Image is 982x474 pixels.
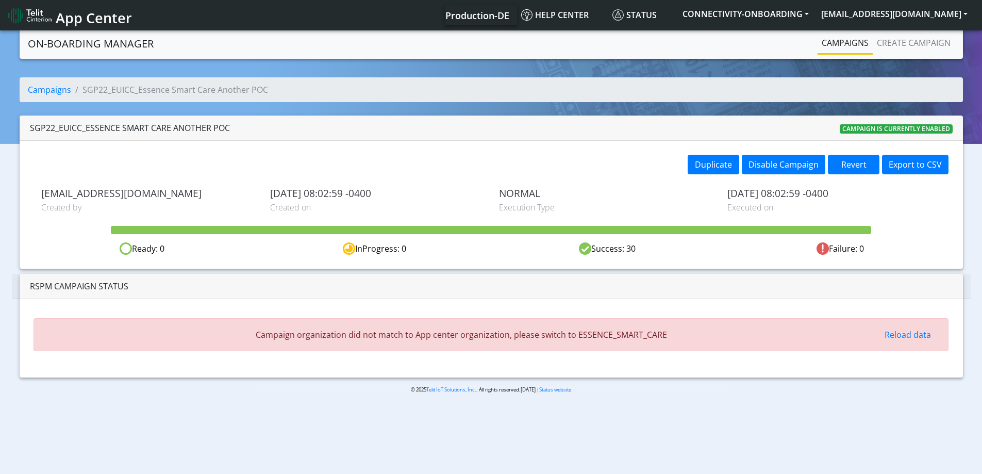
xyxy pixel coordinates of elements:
[688,155,739,174] button: Duplicate
[426,386,476,393] a: Telit IoT Solutions, Inc.
[579,242,591,255] img: success.svg
[517,5,608,25] a: Help center
[28,34,154,54] a: On-Boarding Manager
[840,124,953,134] span: Campaign is currently enabled
[30,122,230,134] div: SGP22_EUICC_Essence Smart Care Another POC
[727,187,941,199] span: [DATE] 08:02:59 -0400
[20,77,963,110] nav: breadcrumb
[56,8,132,27] span: App Center
[817,242,829,255] img: fail.svg
[612,9,657,21] span: Status
[742,155,825,174] button: Disable Campaign
[608,5,676,25] a: Status
[499,187,712,199] span: NORMAL
[71,84,268,96] li: SGP22_EUICC_Essence Smart Care Another POC
[612,9,624,21] img: status.svg
[491,242,724,255] div: Success: 30
[815,5,974,23] button: [EMAIL_ADDRESS][DOMAIN_NAME]
[873,32,955,53] a: Create campaign
[882,155,948,174] button: Export to CSV
[28,84,71,95] a: Campaigns
[41,201,255,214] span: Created by
[41,187,255,199] span: [EMAIL_ADDRESS][DOMAIN_NAME]
[270,187,484,199] span: [DATE] 08:02:59 -0400
[727,201,941,214] span: Executed on
[253,386,729,394] p: © 2025 . All rights reserved.[DATE] |
[258,242,491,255] div: InProgress: 0
[521,9,589,21] span: Help center
[26,242,258,255] div: Ready: 0
[445,5,509,25] a: Your current platform instance
[120,242,132,255] img: ready.svg
[724,242,956,255] div: Failure: 0
[499,201,712,214] span: Execution Type
[8,4,130,26] a: App Center
[343,242,355,255] img: in-progress.svg
[676,5,815,23] button: CONNECTIVITY-ONBOARDING
[44,329,878,341] span: Campaign organization did not match to App center organization, please switch to ESSENCE_SMART_CARE
[30,281,128,292] span: RSPM Campaign Status
[8,7,52,24] img: logo-telit-cinterion-gw-new.png
[270,201,484,214] span: Created on
[445,9,509,22] span: Production-DE
[539,386,571,393] a: Status website
[828,155,879,174] button: Revert
[521,9,532,21] img: knowledge.svg
[818,32,873,53] a: Campaigns
[878,325,938,345] button: Reload data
